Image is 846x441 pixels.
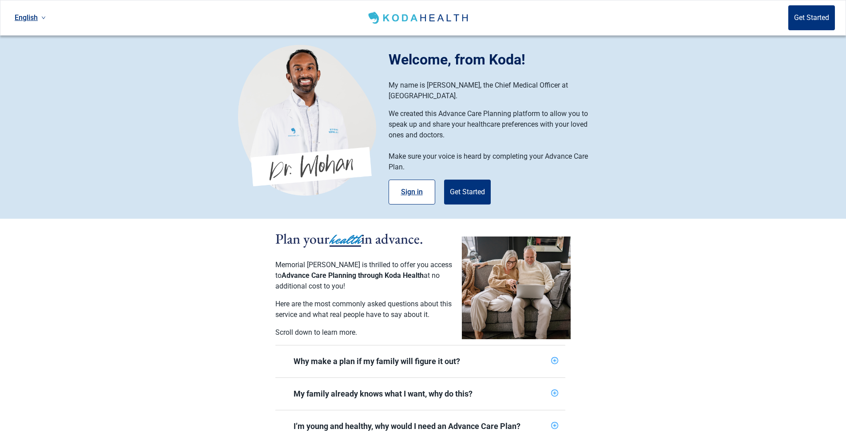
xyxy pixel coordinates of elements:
[294,389,548,399] div: My family already knows what I want, why do this?
[294,421,548,432] div: I’m young and healthy, why would I need an Advance Care Plan?
[11,10,49,25] a: Current language: English
[275,378,565,410] div: My family already knows what I want, why do this?
[366,11,472,25] img: Koda Health
[275,229,330,248] span: Plan your
[238,44,376,196] img: Koda Health
[41,16,46,20] span: down
[294,356,548,367] div: Why make a plan if my family will figure it out?
[275,345,565,377] div: Why make a plan if my family will figure it out?
[389,49,608,70] div: Welcome, from Koda!
[551,357,558,364] span: plus-circle
[330,230,361,249] span: health
[551,389,558,397] span: plus-circle
[462,237,571,339] img: planSectionCouple-CV0a0q8G.png
[444,180,491,204] button: Get Started
[282,271,424,280] span: Advance Care Planning through Koda Health
[389,80,600,101] p: My name is [PERSON_NAME], the Chief Medical Officer at [GEOGRAPHIC_DATA].
[275,261,452,280] span: Memorial [PERSON_NAME] is thrilled to offer you access to
[275,327,453,338] p: Scroll down to learn more.
[788,5,835,30] button: Get Started
[551,422,558,429] span: plus-circle
[275,299,453,320] p: Here are the most commonly asked questions about this service and what real people have to say ab...
[389,151,600,172] p: Make sure your voice is heard by completing your Advance Care Plan.
[361,229,423,248] span: in advance.
[389,180,435,204] button: Sign in
[389,108,600,140] p: We created this Advance Care Planning platform to allow you to speak up and share your healthcare...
